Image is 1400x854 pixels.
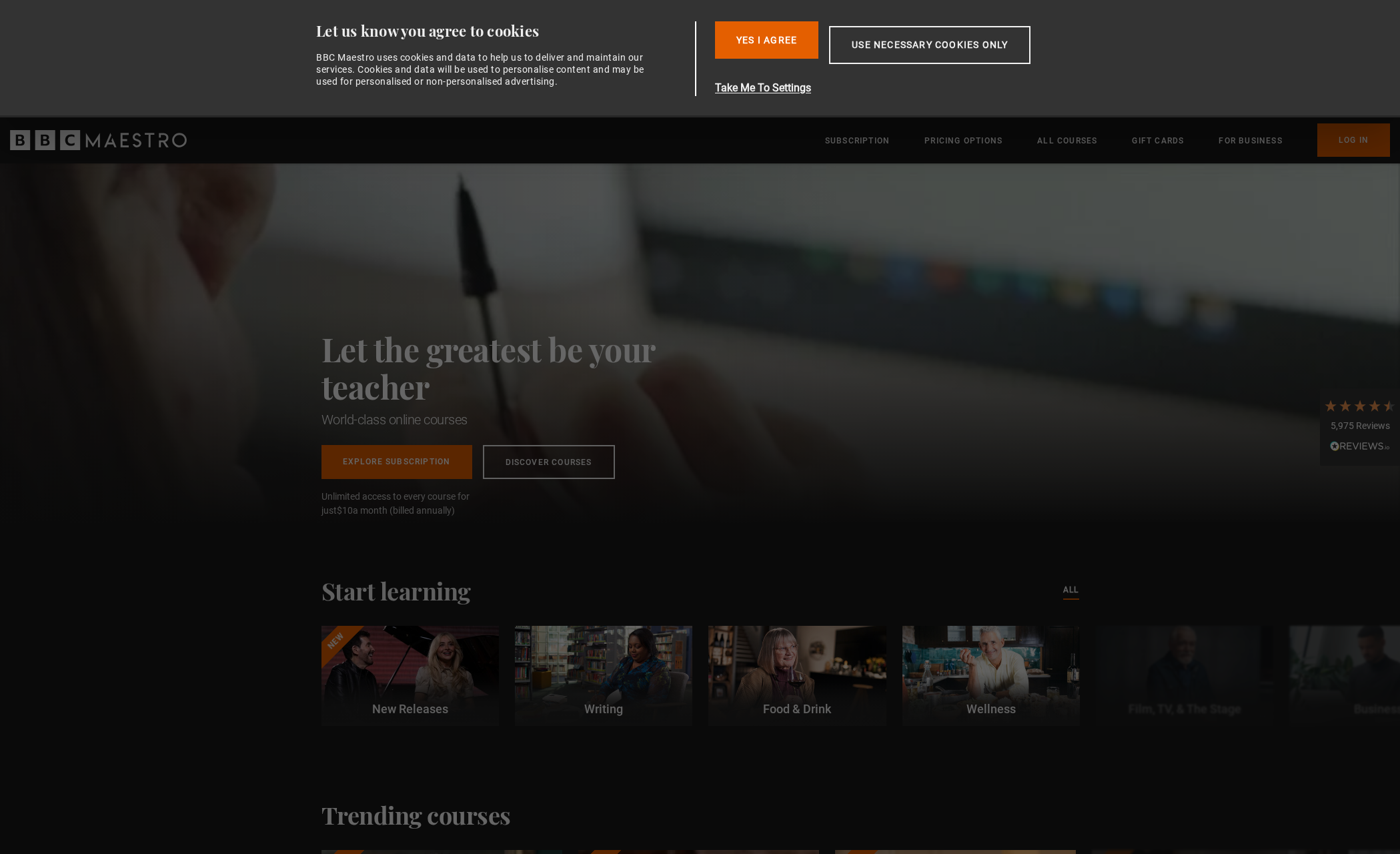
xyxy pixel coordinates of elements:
[1063,583,1079,598] a: All
[321,700,498,718] p: New Releases
[924,134,1002,147] a: Pricing Options
[10,130,187,150] svg: BBC Maestro
[715,21,818,59] button: Yes I Agree
[316,51,652,88] div: BBC Maestro uses cookies and data to help us to deliver and maintain our services. Cookies and da...
[316,21,690,41] div: Let us know you agree to cookies
[321,445,472,479] a: Explore Subscription
[1317,123,1390,157] a: Log In
[1132,134,1184,147] a: Gift Cards
[708,626,886,726] a: Food & Drink
[483,445,615,479] a: Discover Courses
[1330,441,1390,450] img: REVIEWS.io
[1320,388,1400,466] div: 5,975 ReviewsRead All Reviews
[321,330,715,405] h2: Let the greatest be your teacher
[321,576,471,604] h2: Start learning
[1096,700,1273,718] p: Film, TV, & The Stage
[825,134,890,147] a: Subscription
[1323,420,1397,433] div: 5,975 Reviews
[829,26,1030,64] button: Use necessary cookies only
[321,626,499,726] a: New New Releases
[1323,398,1397,413] div: 4.7 Stars
[321,410,715,429] h1: World-class online courses
[337,505,353,516] span: $10
[515,626,692,726] a: Writing
[1323,440,1397,456] div: Read All Reviews
[321,490,502,518] span: Unlimited access to every course for just a month (billed annually)
[902,626,1080,726] a: Wellness
[1096,626,1273,726] a: Film, TV, & The Stage
[825,123,1390,157] nav: Primary
[1037,134,1097,147] a: All Courses
[715,80,1094,96] button: Take Me To Settings
[902,700,1080,718] p: Wellness
[708,700,886,718] p: Food & Drink
[515,700,692,718] p: Writing
[1219,134,1282,147] a: For business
